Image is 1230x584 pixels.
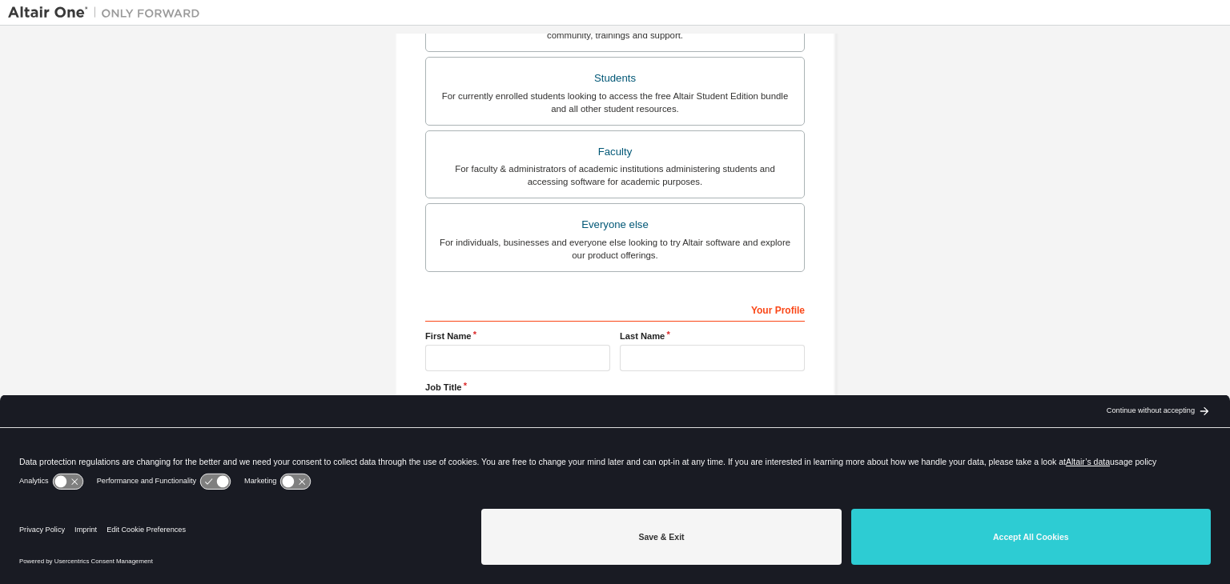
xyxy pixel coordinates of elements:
[436,90,794,115] div: For currently enrolled students looking to access the free Altair Student Edition bundle and all ...
[436,236,794,262] div: For individuals, businesses and everyone else looking to try Altair software and explore our prod...
[620,330,805,342] label: Last Name
[425,330,610,342] label: First Name
[8,5,208,21] img: Altair One
[436,141,794,163] div: Faculty
[425,381,805,394] label: Job Title
[425,296,805,322] div: Your Profile
[436,67,794,90] div: Students
[436,162,794,188] div: For faculty & administrators of academic institutions administering students and accessing softwa...
[436,214,794,236] div: Everyone else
